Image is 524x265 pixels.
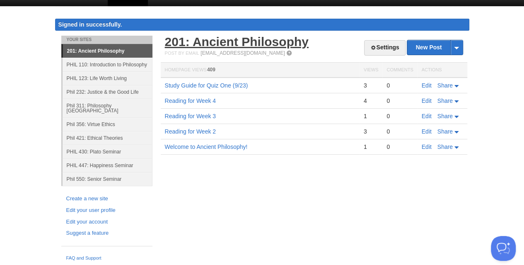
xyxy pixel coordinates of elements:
a: 201: Ancient Philosophy [63,44,152,58]
a: Create a new site [66,194,147,203]
a: Reading for Week 2 [165,128,216,135]
span: Share [437,143,453,150]
div: 0 [386,97,413,105]
th: Comments [382,63,417,78]
a: Edit [422,82,432,89]
span: Share [437,113,453,119]
div: 0 [386,112,413,120]
span: Post by Email [165,51,199,56]
a: Phil 311: Philosophy [GEOGRAPHIC_DATA] [63,99,152,117]
a: Suggest a feature [66,229,147,238]
div: 0 [386,143,413,151]
div: 0 [386,82,413,89]
a: Edit [422,128,432,135]
a: PHIL 430: Plato Seminar [63,145,152,158]
a: New Post [407,40,462,55]
span: 409 [207,67,215,73]
a: Study Guide for Quiz One (9/23) [165,82,248,89]
li: Your Sites [61,36,152,44]
div: Signed in successfully. [55,19,469,31]
span: Share [437,128,453,135]
a: PHIL 110: Introduction to Philosophy [63,58,152,71]
th: Views [360,63,382,78]
th: Homepage Views [161,63,360,78]
a: [EMAIL_ADDRESS][DOMAIN_NAME] [200,50,285,56]
a: Reading for Week 3 [165,113,216,119]
div: 3 [364,128,378,135]
a: PHIL 123: Life Worth Living [63,71,152,85]
a: Edit your user profile [66,206,147,215]
a: 201: Ancient Philosophy [165,35,309,49]
div: 3 [364,82,378,89]
a: Phil 550: Senior Seminar [63,172,152,186]
a: Edit [422,143,432,150]
a: Edit your account [66,218,147,226]
a: Settings [364,40,405,56]
a: Edit [422,113,432,119]
iframe: Help Scout Beacon - Open [491,236,516,261]
div: 1 [364,143,378,151]
a: Phil 356: Virtue Ethics [63,117,152,131]
span: Share [437,97,453,104]
a: Edit [422,97,432,104]
span: Share [437,82,453,89]
div: 0 [386,128,413,135]
a: PHIL 447: Happiness Seminar [63,158,152,172]
a: FAQ and Support [66,255,147,262]
a: Reading for Week 4 [165,97,216,104]
a: Phil 421: Ethical Theories [63,131,152,145]
th: Actions [418,63,467,78]
a: Phil 232: Justice & the Good Life [63,85,152,99]
div: 4 [364,97,378,105]
a: Welcome to Ancient Philosophy! [165,143,248,150]
div: 1 [364,112,378,120]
